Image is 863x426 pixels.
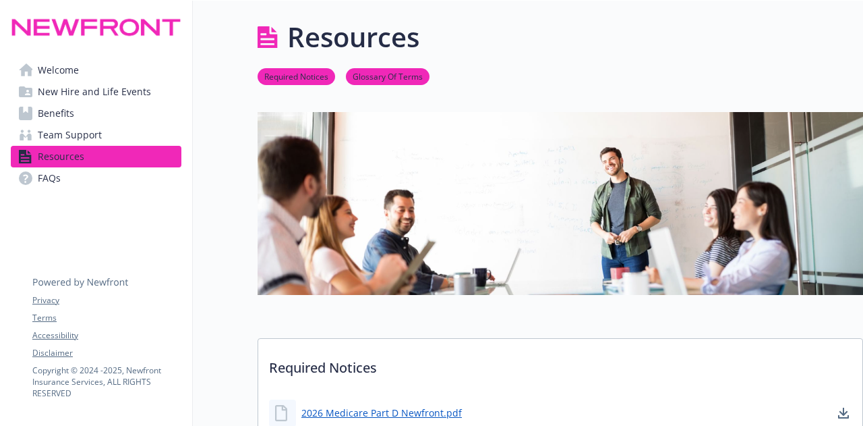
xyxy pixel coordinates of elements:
span: Team Support [38,124,102,146]
a: Required Notices [258,70,335,82]
a: FAQs [11,167,181,189]
a: Glossary Of Terms [346,70,429,82]
img: resources page banner [258,112,863,294]
a: Resources [11,146,181,167]
a: Terms [32,312,181,324]
span: Benefits [38,103,74,124]
a: Team Support [11,124,181,146]
a: Privacy [32,294,181,307]
span: Welcome [38,59,79,81]
span: Resources [38,146,84,167]
span: New Hire and Life Events [38,81,151,103]
a: New Hire and Life Events [11,81,181,103]
a: download document [835,405,852,421]
a: Accessibility [32,329,181,342]
p: Copyright © 2024 - 2025 , Newfront Insurance Services, ALL RIGHTS RESERVED [32,365,181,399]
a: 2026 Medicare Part D Newfront.pdf [301,406,462,420]
span: FAQs [38,167,61,189]
p: Required Notices [258,339,862,389]
a: Disclaimer [32,347,181,359]
a: Welcome [11,59,181,81]
h1: Resources [287,17,419,57]
a: Benefits [11,103,181,124]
